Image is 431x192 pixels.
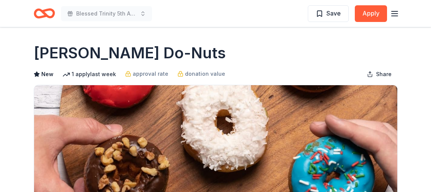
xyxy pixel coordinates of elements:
span: Blessed Trinity 5th Anniversary Bingo [76,9,137,18]
button: Save [308,5,349,22]
button: Apply [355,5,387,22]
span: Save [326,8,341,18]
a: approval rate [125,69,168,78]
span: New [41,70,53,79]
a: donation value [177,69,225,78]
span: donation value [185,69,225,78]
button: Blessed Trinity 5th Anniversary Bingo [61,6,152,21]
button: Share [361,67,398,82]
div: 1 apply last week [63,70,116,79]
span: Share [376,70,392,79]
h1: [PERSON_NAME] Do-Nuts [34,42,226,64]
span: approval rate [133,69,168,78]
a: Home [34,5,55,22]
